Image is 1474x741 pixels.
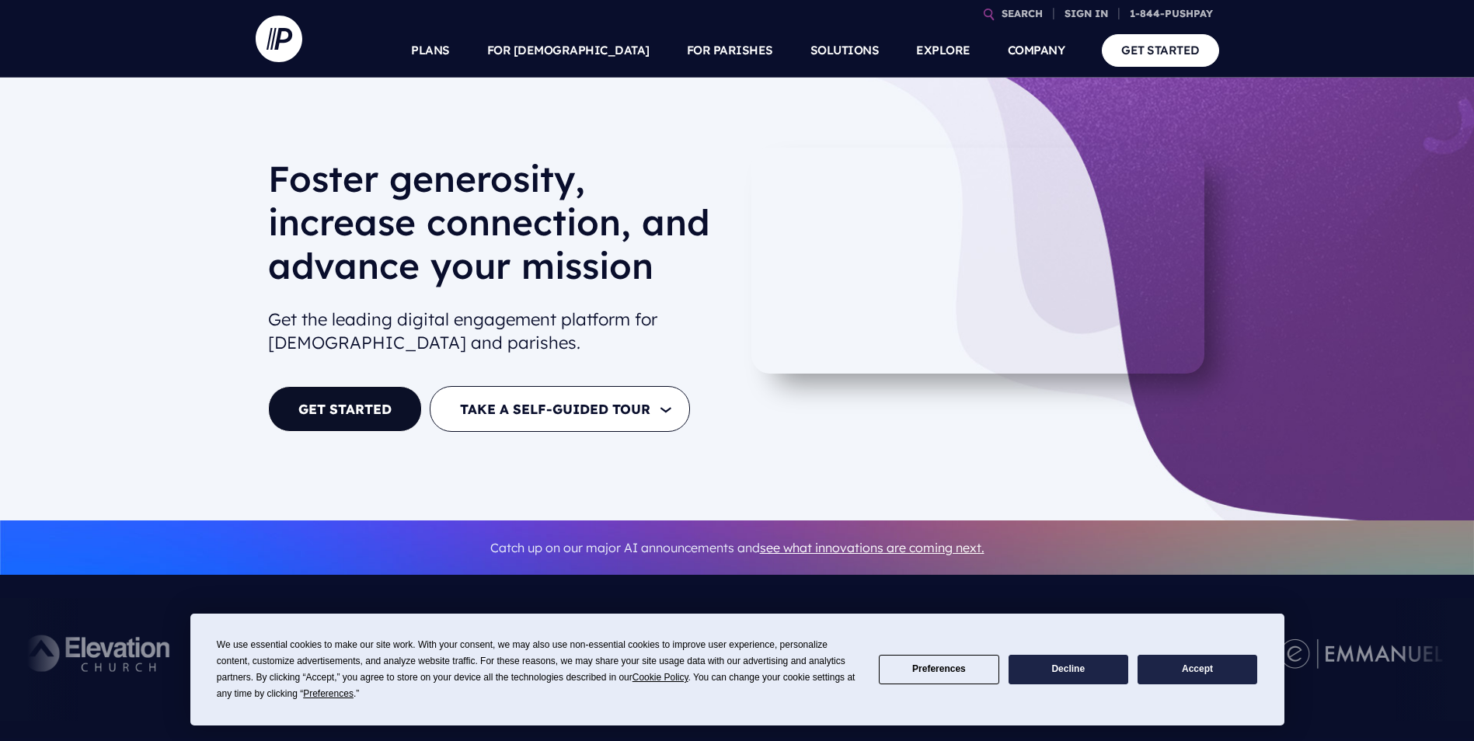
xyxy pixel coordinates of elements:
a: see what innovations are coming next. [760,540,984,555]
button: Preferences [879,655,998,685]
button: TAKE A SELF-GUIDED TOUR [430,386,690,432]
p: Catch up on our major AI announcements and [268,531,1207,565]
img: Pushpay_Logo__CCM [242,611,365,696]
button: Accept [1138,655,1257,685]
div: Cookie Consent Prompt [190,614,1284,725]
a: GET STARTED [1102,34,1219,66]
a: COMPANY [1008,23,1065,78]
img: Pushpay_Logo__NorthPoint [403,611,617,696]
div: We use essential cookies to make our site work. With your consent, we may also use non-essential ... [217,637,860,702]
a: FOR PARISHES [687,23,773,78]
button: Decline [1009,655,1128,685]
a: FOR [DEMOGRAPHIC_DATA] [487,23,650,78]
img: Central Church Henderson NV [1057,611,1242,696]
h2: Get the leading digital engagement platform for [DEMOGRAPHIC_DATA] and parishes. [268,301,725,362]
span: Preferences [303,688,354,699]
a: EXPLORE [916,23,970,78]
a: SOLUTIONS [810,23,880,78]
a: GET STARTED [268,386,422,432]
span: Cookie Policy [632,672,688,683]
a: PLANS [411,23,450,78]
h1: Foster generosity, increase connection, and advance your mission [268,157,725,300]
